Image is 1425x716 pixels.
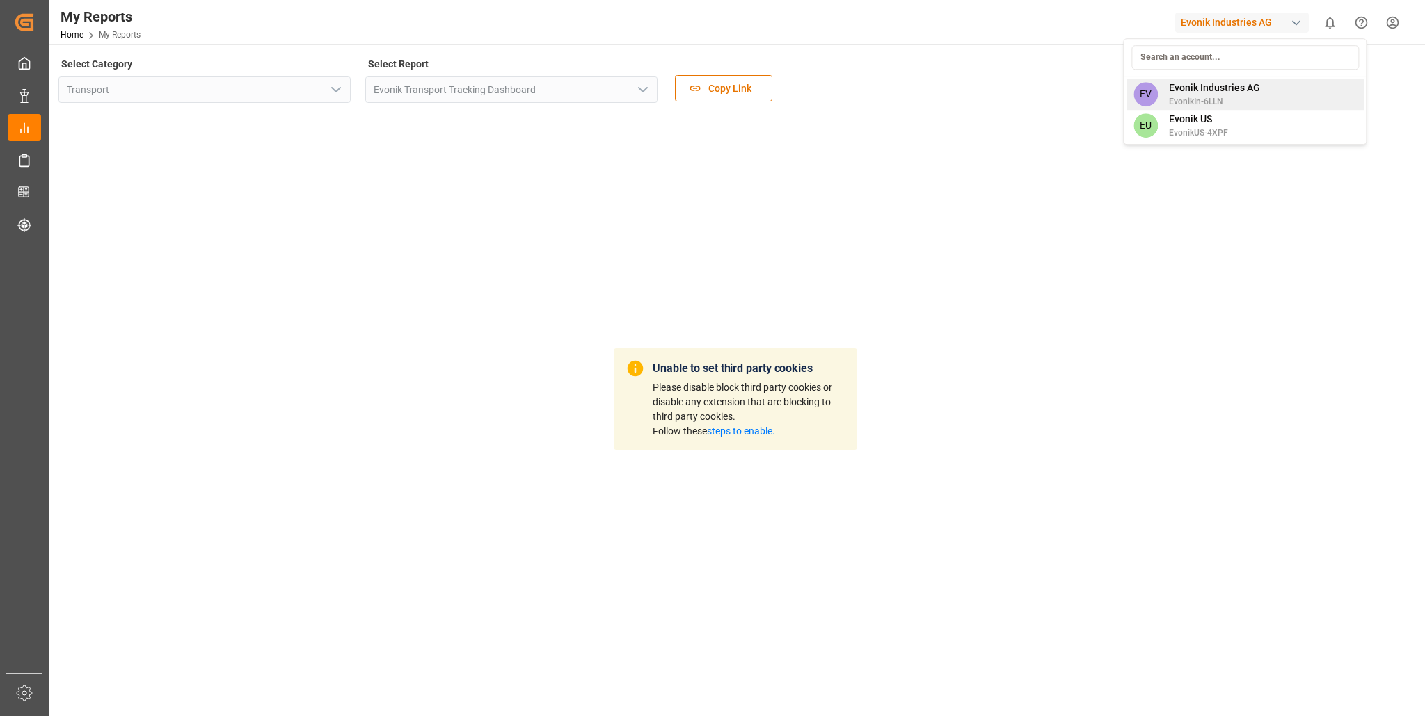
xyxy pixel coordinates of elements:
span: Evonik Industries AG [1169,81,1260,95]
span: EU [1133,113,1158,138]
span: Evonik US [1169,112,1228,127]
span: EvonikIn-6LLN [1169,95,1260,108]
input: Search an account... [1131,45,1359,70]
span: EvonikUS-4XPF [1169,127,1228,139]
span: EV [1133,82,1158,106]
